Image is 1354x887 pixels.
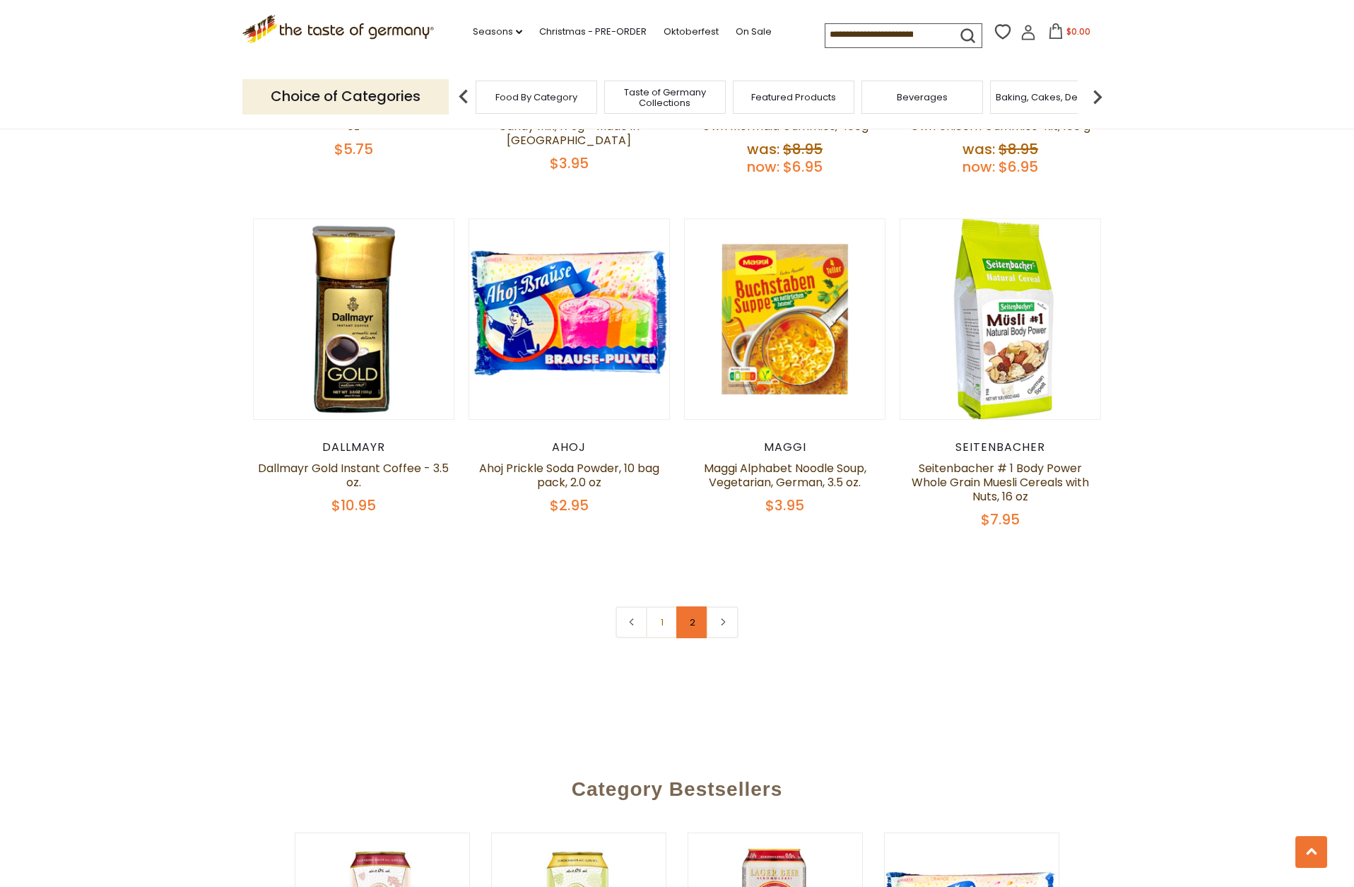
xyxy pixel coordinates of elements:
[747,139,779,159] label: Was:
[186,757,1168,815] div: Category Bestsellers
[783,139,823,159] span: $8.95
[608,87,722,108] a: Taste of Germany Collections
[676,606,708,638] a: 2
[685,219,885,419] img: Maggi Alphabet Noodle Soup, Vegetarian, German, 3.5 oz.
[550,153,589,173] span: $3.95
[900,440,1101,454] div: Seitenbacher
[704,460,866,491] a: Maggi Alphabet Noodle Soup, Vegetarian, German, 3.5 oz.
[334,139,373,159] span: $5.75
[962,157,995,177] label: Now:
[449,83,478,111] img: previous arrow
[684,440,885,454] div: Maggi
[539,24,647,40] a: Christmas - PRE-ORDER
[495,92,577,102] a: Food By Category
[646,606,678,638] a: 1
[1039,23,1099,45] button: $0.00
[479,460,659,491] a: Ahoj Prickle Soda Powder, 10 bag pack, 2.0 oz
[900,219,1100,419] img: Seitenbacher # 1 Body Power Whole Grain Muesli Cereals with Nuts, 16 oz
[736,24,772,40] a: On Sale
[962,139,995,159] label: Was:
[469,440,670,454] div: Ahoj
[1066,25,1090,37] span: $0.00
[912,460,1089,505] a: Seitenbacher # 1 Body Power Whole Grain Muesli Cereals with Nuts, 16 oz
[981,510,1020,529] span: $7.95
[254,219,454,419] img: Dallmayr Gold Instant Coffee - 3.5 oz.
[999,139,1038,159] span: $8.95
[473,24,522,40] a: Seasons
[765,495,804,515] span: $3.95
[747,157,779,177] label: Now:
[242,79,449,114] p: Choice of Categories
[469,219,669,419] img: Ahoj Prickle Soda Powder, 10 bag pack, 2.0 oz
[664,24,719,40] a: Oktoberfest
[258,460,449,491] a: Dallmayr Gold Instant Coffee - 3.5 oz.
[751,92,836,102] a: Featured Products
[996,92,1105,102] a: Baking, Cakes, Desserts
[999,157,1038,177] span: $6.95
[253,440,454,454] div: Dallmayr
[1083,83,1112,111] img: next arrow
[550,495,589,515] span: $2.95
[783,157,823,177] span: $6.95
[331,495,376,515] span: $10.95
[897,92,948,102] a: Beverages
